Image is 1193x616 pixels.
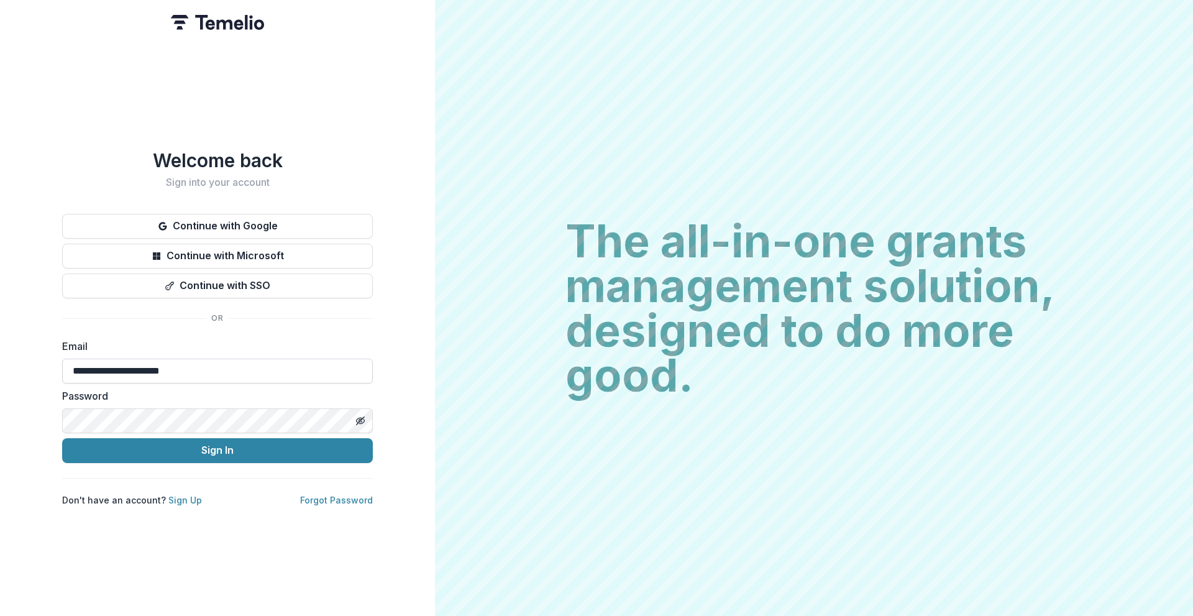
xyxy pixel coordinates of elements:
[62,177,373,188] h2: Sign into your account
[62,388,365,403] label: Password
[171,15,264,30] img: Temelio
[62,244,373,269] button: Continue with Microsoft
[62,274,373,298] button: Continue with SSO
[62,494,202,507] p: Don't have an account?
[62,438,373,463] button: Sign In
[62,214,373,239] button: Continue with Google
[168,495,202,505] a: Sign Up
[62,339,365,354] label: Email
[62,149,373,172] h1: Welcome back
[300,495,373,505] a: Forgot Password
[350,411,370,431] button: Toggle password visibility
